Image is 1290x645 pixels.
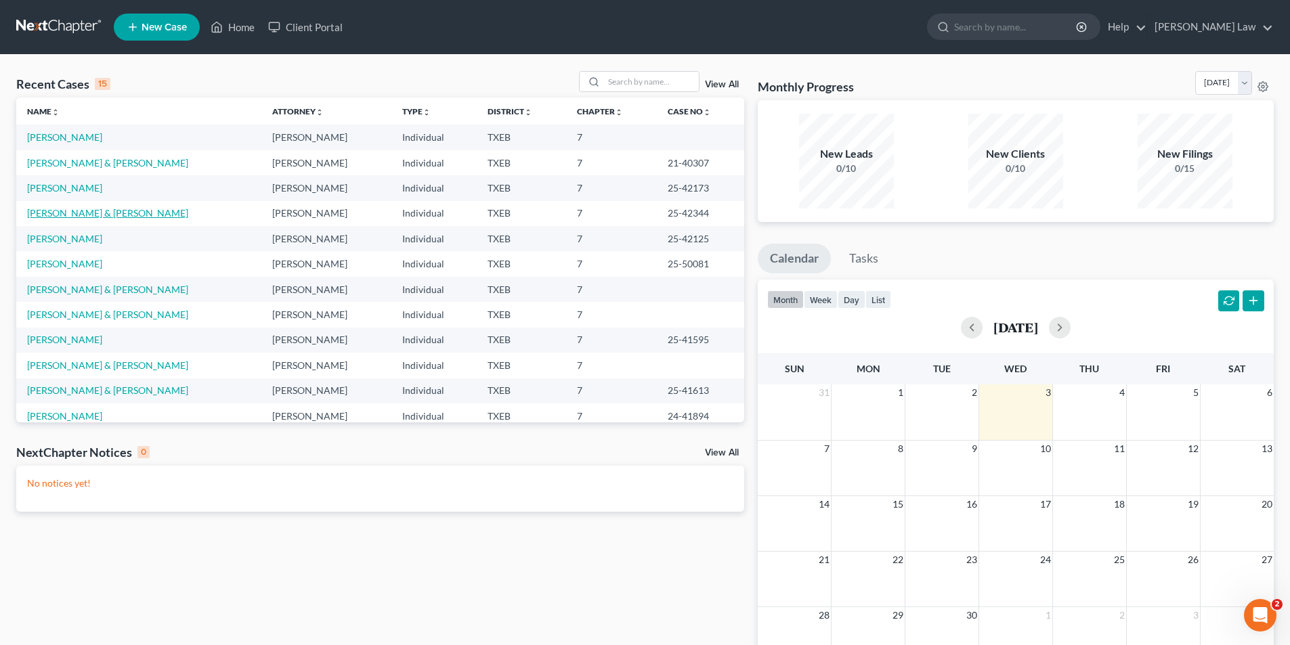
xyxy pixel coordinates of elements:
span: 30 [965,607,979,623]
div: 0/10 [799,162,894,175]
td: Individual [391,175,477,200]
span: 2 [1118,607,1126,623]
td: [PERSON_NAME] [261,150,391,175]
span: Thu [1079,363,1099,374]
div: 0/15 [1138,162,1232,175]
td: [PERSON_NAME] [261,353,391,378]
td: 25-42125 [657,226,744,251]
td: TXEB [477,403,566,428]
td: Individual [391,251,477,276]
a: Attorneyunfold_more [272,106,324,116]
td: TXEB [477,125,566,150]
td: 7 [566,251,657,276]
span: Tue [933,363,951,374]
td: 7 [566,125,657,150]
span: Fri [1156,363,1170,374]
td: 7 [566,403,657,428]
div: New Clients [968,146,1063,162]
td: [PERSON_NAME] [261,302,391,327]
i: unfold_more [703,108,711,116]
span: 11 [1113,441,1126,457]
td: 25-41595 [657,328,744,353]
span: Mon [857,363,880,374]
a: Help [1101,15,1146,39]
a: Client Portal [261,15,349,39]
span: 6 [1266,384,1274,401]
a: [PERSON_NAME] [27,334,102,345]
td: TXEB [477,353,566,378]
iframe: Intercom live chat [1244,599,1276,631]
span: 10 [1039,441,1052,457]
button: day [838,290,865,309]
td: [PERSON_NAME] [261,378,391,403]
div: NextChapter Notices [16,444,150,460]
span: 19 [1186,496,1200,512]
td: TXEB [477,175,566,200]
td: Individual [391,277,477,302]
span: 5 [1192,384,1200,401]
td: TXEB [477,201,566,226]
span: 2 [970,384,979,401]
span: 13 [1260,441,1274,457]
a: [PERSON_NAME] [27,182,102,194]
span: Wed [1004,363,1027,374]
h2: [DATE] [993,320,1038,334]
button: week [804,290,838,309]
td: TXEB [477,277,566,302]
span: 27 [1260,552,1274,568]
span: 9 [970,441,979,457]
a: [PERSON_NAME] [27,131,102,143]
span: 29 [891,607,905,623]
div: 15 [95,78,110,90]
td: TXEB [477,226,566,251]
span: 23 [965,552,979,568]
td: 7 [566,302,657,327]
td: Individual [391,403,477,428]
td: [PERSON_NAME] [261,175,391,200]
a: Nameunfold_more [27,106,60,116]
td: [PERSON_NAME] [261,277,391,302]
td: [PERSON_NAME] [261,201,391,226]
td: [PERSON_NAME] [261,125,391,150]
td: TXEB [477,251,566,276]
span: 1 [897,384,905,401]
span: 20 [1260,496,1274,512]
span: 14 [817,496,831,512]
a: [PERSON_NAME] [27,233,102,244]
button: month [767,290,804,309]
h3: Monthly Progress [758,79,854,95]
div: New Leads [799,146,894,162]
td: 7 [566,328,657,353]
a: Typeunfold_more [402,106,431,116]
td: [PERSON_NAME] [261,328,391,353]
i: unfold_more [615,108,623,116]
span: 3 [1192,607,1200,623]
i: unfold_more [524,108,532,116]
span: 22 [891,552,905,568]
a: [PERSON_NAME] & [PERSON_NAME] [27,384,188,396]
td: Individual [391,226,477,251]
span: 25 [1113,552,1126,568]
button: list [865,290,891,309]
td: TXEB [477,378,566,403]
td: Individual [391,201,477,226]
a: [PERSON_NAME] & [PERSON_NAME] [27,207,188,219]
a: Tasks [837,244,890,273]
td: 7 [566,277,657,302]
span: New Case [142,22,187,32]
span: 1 [1044,607,1052,623]
a: Case Nounfold_more [668,106,711,116]
td: 25-41613 [657,378,744,403]
a: Home [204,15,261,39]
input: Search by name... [604,72,699,91]
span: 28 [817,607,831,623]
p: No notices yet! [27,476,733,490]
a: [PERSON_NAME] [27,258,102,269]
i: unfold_more [51,108,60,116]
td: 7 [566,201,657,226]
span: 21 [817,552,831,568]
td: TXEB [477,150,566,175]
td: 24-41894 [657,403,744,428]
td: Individual [391,302,477,327]
span: 7 [823,441,831,457]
